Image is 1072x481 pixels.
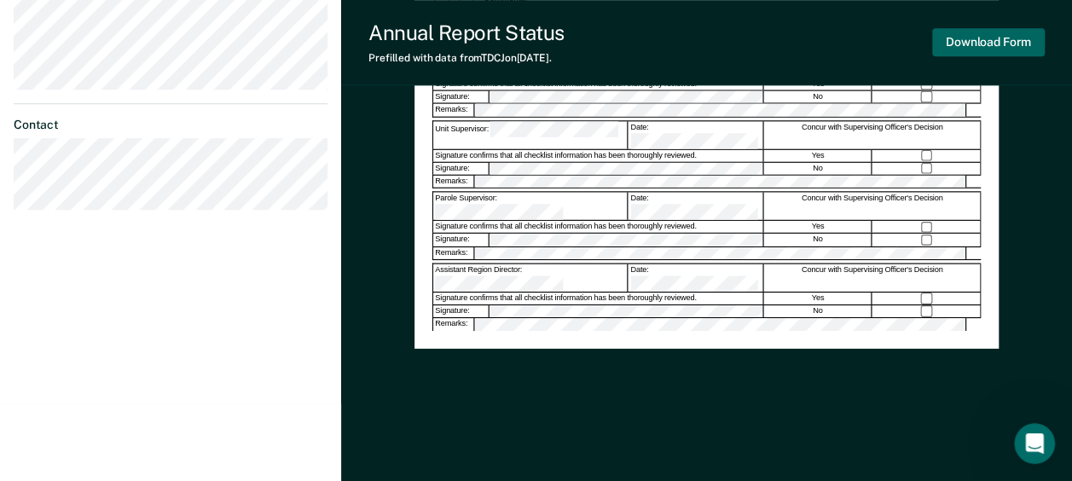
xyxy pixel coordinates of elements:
[433,150,763,162] div: Signature confirms that all checklist information has been thoroughly reviewed.
[433,91,489,103] div: Signature:
[433,193,628,220] div: Parole Supervisor:
[433,234,489,246] div: Signature:
[764,121,981,148] div: Concur with Supervising Officer's Decision
[14,118,327,132] dt: Contact
[629,193,763,220] div: Date:
[433,318,475,330] div: Remarks:
[764,305,872,317] div: No
[368,52,564,64] div: Prefilled with data from TDCJ on [DATE] .
[433,293,763,304] div: Signature confirms that all checklist information has been thoroughly reviewed.
[764,221,872,233] div: Yes
[764,234,872,246] div: No
[764,150,872,162] div: Yes
[433,163,489,175] div: Signature:
[1014,423,1055,464] iframe: Intercom live chat
[433,221,763,233] div: Signature confirms that all checklist information has been thoroughly reviewed.
[764,293,872,304] div: Yes
[433,121,628,148] div: Unit Supervisor:
[433,104,475,116] div: Remarks:
[764,264,981,292] div: Concur with Supervising Officer's Decision
[764,91,872,103] div: No
[764,163,872,175] div: No
[433,247,475,259] div: Remarks:
[629,121,763,148] div: Date:
[764,193,981,220] div: Concur with Supervising Officer's Decision
[433,176,475,188] div: Remarks:
[932,28,1045,56] button: Download Form
[433,264,628,292] div: Assistant Region Director:
[433,305,489,317] div: Signature:
[368,20,564,45] div: Annual Report Status
[629,264,763,292] div: Date:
